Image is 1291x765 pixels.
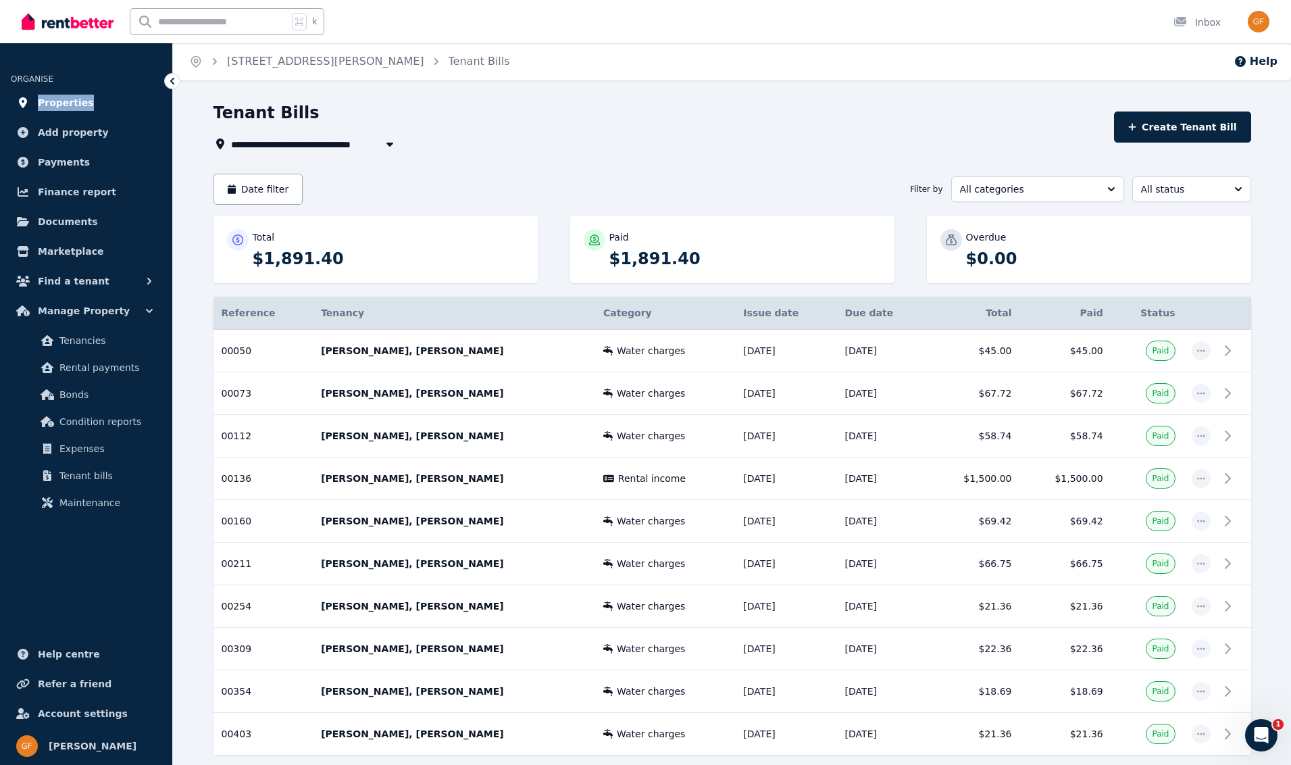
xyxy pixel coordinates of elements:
[11,238,161,265] a: Marketplace
[928,585,1019,628] td: $21.36
[253,230,275,244] p: Total
[617,429,685,443] span: Water charges
[837,628,929,670] td: [DATE]
[16,462,156,489] a: Tenant bills
[253,248,524,270] p: $1,891.40
[1020,585,1111,628] td: $21.36
[1234,53,1277,70] button: Help
[38,303,130,319] span: Manage Property
[617,642,685,656] span: Water charges
[1152,430,1169,441] span: Paid
[38,706,128,722] span: Account settings
[837,543,929,585] td: [DATE]
[1152,516,1169,526] span: Paid
[49,738,136,754] span: [PERSON_NAME]
[38,154,90,170] span: Payments
[16,381,156,408] a: Bonds
[222,558,252,569] span: 00211
[735,330,836,372] td: [DATE]
[928,543,1019,585] td: $66.75
[321,599,587,613] p: [PERSON_NAME], [PERSON_NAME]
[1245,719,1277,751] iframe: Intercom live chat
[928,458,1019,500] td: $1,500.00
[11,119,161,146] a: Add property
[1152,473,1169,484] span: Paid
[38,646,100,662] span: Help centre
[595,297,735,330] th: Category
[321,472,587,485] p: [PERSON_NAME], [PERSON_NAME]
[617,514,685,528] span: Water charges
[11,89,161,116] a: Properties
[1152,558,1169,569] span: Paid
[609,248,881,270] p: $1,891.40
[910,184,942,195] span: Filter by
[928,415,1019,458] td: $58.74
[928,670,1019,713] td: $18.69
[609,230,629,244] p: Paid
[213,102,320,124] h1: Tenant Bills
[735,543,836,585] td: [DATE]
[1020,297,1111,330] th: Paid
[1152,345,1169,356] span: Paid
[928,628,1019,670] td: $22.36
[735,415,836,458] td: [DATE]
[837,415,929,458] td: [DATE]
[617,344,685,357] span: Water charges
[837,713,929,756] td: [DATE]
[735,297,836,330] th: Issue date
[928,330,1019,372] td: $45.00
[59,414,151,430] span: Condition reports
[951,176,1124,202] button: All categories
[38,95,94,111] span: Properties
[321,557,587,570] p: [PERSON_NAME], [PERSON_NAME]
[321,642,587,656] p: [PERSON_NAME], [PERSON_NAME]
[222,388,252,399] span: 00073
[449,55,510,68] a: Tenant Bills
[313,297,595,330] th: Tenancy
[11,670,161,697] a: Refer a friend
[16,735,38,757] img: Giora Friede
[59,495,151,511] span: Maintenance
[321,344,587,357] p: [PERSON_NAME], [PERSON_NAME]
[38,676,111,692] span: Refer a friend
[11,178,161,205] a: Finance report
[59,332,151,349] span: Tenancies
[735,585,836,628] td: [DATE]
[1020,458,1111,500] td: $1,500.00
[735,713,836,756] td: [DATE]
[1020,372,1111,415] td: $67.72
[1141,182,1223,196] span: All status
[1132,176,1251,202] button: All status
[928,372,1019,415] td: $67.72
[1248,11,1269,32] img: Giora Friede
[321,387,587,400] p: [PERSON_NAME], [PERSON_NAME]
[837,372,929,415] td: [DATE]
[617,599,685,613] span: Water charges
[59,468,151,484] span: Tenant bills
[837,297,929,330] th: Due date
[735,500,836,543] td: [DATE]
[11,268,161,295] button: Find a tenant
[173,43,526,80] nav: Breadcrumb
[11,641,161,668] a: Help centre
[1114,112,1251,143] button: Create Tenant Bill
[213,174,303,205] button: Date filter
[38,214,98,230] span: Documents
[321,685,587,698] p: [PERSON_NAME], [PERSON_NAME]
[321,514,587,528] p: [PERSON_NAME], [PERSON_NAME]
[38,243,103,260] span: Marketplace
[1111,297,1184,330] th: Status
[38,184,116,200] span: Finance report
[1152,388,1169,399] span: Paid
[222,686,252,697] span: 00354
[1173,16,1221,29] div: Inbox
[735,458,836,500] td: [DATE]
[1020,670,1111,713] td: $18.69
[222,473,252,484] span: 00136
[1152,729,1169,739] span: Paid
[1020,628,1111,670] td: $22.36
[1020,330,1111,372] td: $45.00
[16,435,156,462] a: Expenses
[1020,415,1111,458] td: $58.74
[59,441,151,457] span: Expenses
